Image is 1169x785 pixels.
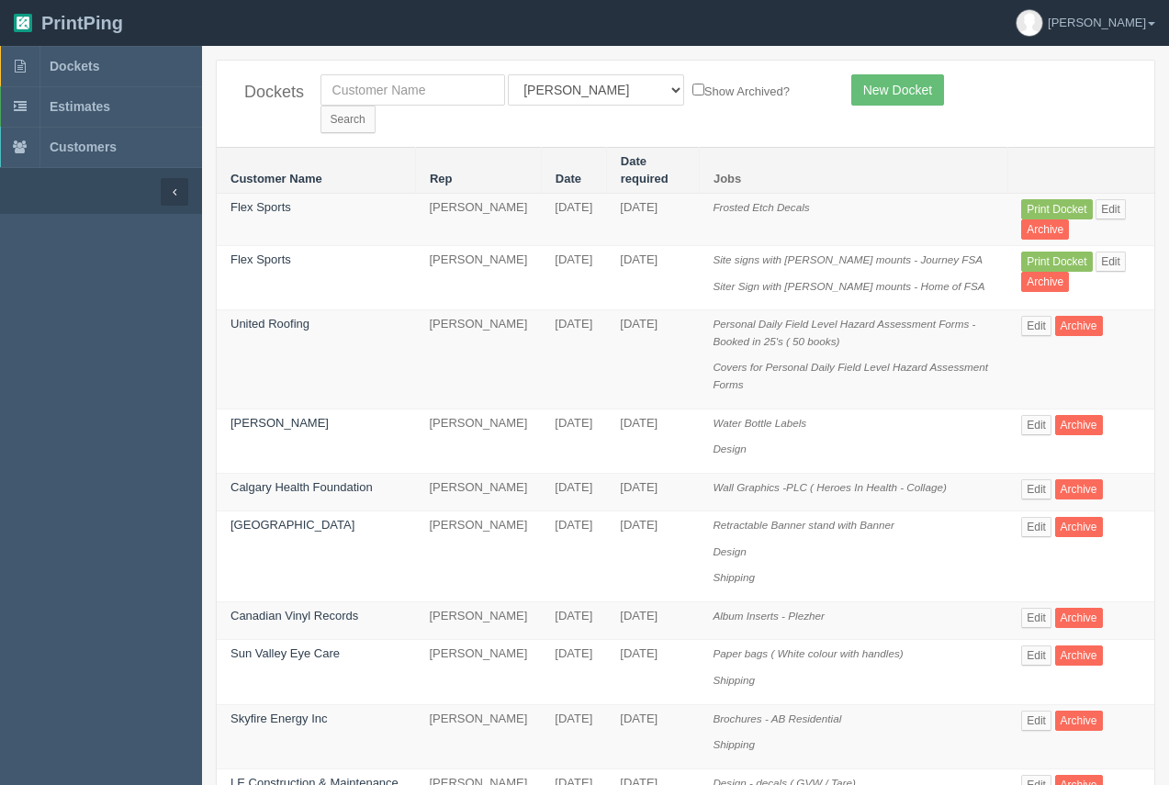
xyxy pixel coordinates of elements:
[541,473,606,511] td: [DATE]
[230,317,309,331] a: United Roofing
[541,640,606,704] td: [DATE]
[541,704,606,768] td: [DATE]
[713,519,894,531] i: Retractable Banner stand with Banner
[415,473,541,511] td: [PERSON_NAME]
[14,14,32,32] img: logo-3e63b451c926e2ac314895c53de4908e5d424f24456219fb08d385ab2e579770.png
[606,511,699,602] td: [DATE]
[1055,517,1103,537] a: Archive
[415,601,541,640] td: [PERSON_NAME]
[1021,199,1092,219] a: Print Docket
[430,172,453,185] a: Rep
[230,646,340,660] a: Sun Valley Eye Care
[606,310,699,409] td: [DATE]
[713,647,903,659] i: Paper bags ( White colour with handles)
[713,280,984,292] i: Siter Sign with [PERSON_NAME] mounts - Home of FSA
[230,518,354,532] a: [GEOGRAPHIC_DATA]
[606,473,699,511] td: [DATE]
[541,409,606,473] td: [DATE]
[230,609,358,622] a: Canadian Vinyl Records
[230,480,373,494] a: Calgary Health Foundation
[415,310,541,409] td: [PERSON_NAME]
[1055,711,1103,731] a: Archive
[230,252,291,266] a: Flex Sports
[713,417,806,429] i: Water Bottle Labels
[230,200,291,214] a: Flex Sports
[1021,608,1051,628] a: Edit
[713,253,983,265] i: Site signs with [PERSON_NAME] mounts - Journey FSA
[692,84,704,95] input: Show Archived?
[606,194,699,246] td: [DATE]
[713,610,824,622] i: Album Inserts - Plezher
[606,246,699,310] td: [DATE]
[1021,316,1051,336] a: Edit
[699,148,1007,194] th: Jobs
[713,738,755,750] i: Shipping
[541,310,606,409] td: [DATE]
[415,409,541,473] td: [PERSON_NAME]
[50,59,99,73] span: Dockets
[415,194,541,246] td: [PERSON_NAME]
[1021,645,1051,666] a: Edit
[1021,415,1051,435] a: Edit
[692,80,790,101] label: Show Archived?
[606,704,699,768] td: [DATE]
[541,194,606,246] td: [DATE]
[1055,415,1103,435] a: Archive
[713,712,841,724] i: Brochures - AB Residential
[1021,252,1092,272] a: Print Docket
[1096,252,1126,272] a: Edit
[1021,272,1069,292] a: Archive
[1055,608,1103,628] a: Archive
[230,172,322,185] a: Customer Name
[415,704,541,768] td: [PERSON_NAME]
[1096,199,1126,219] a: Edit
[556,172,581,185] a: Date
[230,416,329,430] a: [PERSON_NAME]
[415,246,541,310] td: [PERSON_NAME]
[1021,711,1051,731] a: Edit
[320,106,376,133] input: Search
[415,640,541,704] td: [PERSON_NAME]
[541,511,606,602] td: [DATE]
[713,361,988,390] i: Covers for Personal Daily Field Level Hazard Assessment Forms
[713,201,809,213] i: Frosted Etch Decals
[50,99,110,114] span: Estimates
[1017,10,1042,36] img: avatar_default-7531ab5dedf162e01f1e0bb0964e6a185e93c5c22dfe317fb01d7f8cd2b1632c.jpg
[230,712,328,725] a: Skyfire Energy Inc
[1055,316,1103,336] a: Archive
[606,601,699,640] td: [DATE]
[50,140,117,154] span: Customers
[1021,517,1051,537] a: Edit
[606,409,699,473] td: [DATE]
[713,571,755,583] i: Shipping
[415,511,541,602] td: [PERSON_NAME]
[244,84,293,102] h4: Dockets
[541,601,606,640] td: [DATE]
[621,154,669,185] a: Date required
[1021,219,1069,240] a: Archive
[713,674,755,686] i: Shipping
[320,74,505,106] input: Customer Name
[606,640,699,704] td: [DATE]
[713,545,746,557] i: Design
[713,443,746,454] i: Design
[1055,479,1103,499] a: Archive
[1021,479,1051,499] a: Edit
[713,318,975,347] i: Personal Daily Field Level Hazard Assessment Forms - Booked in 25's ( 50 books)
[1055,645,1103,666] a: Archive
[541,246,606,310] td: [DATE]
[713,481,946,493] i: Wall Graphics -PLC ( Heroes In Health - Collage)
[851,74,944,106] a: New Docket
